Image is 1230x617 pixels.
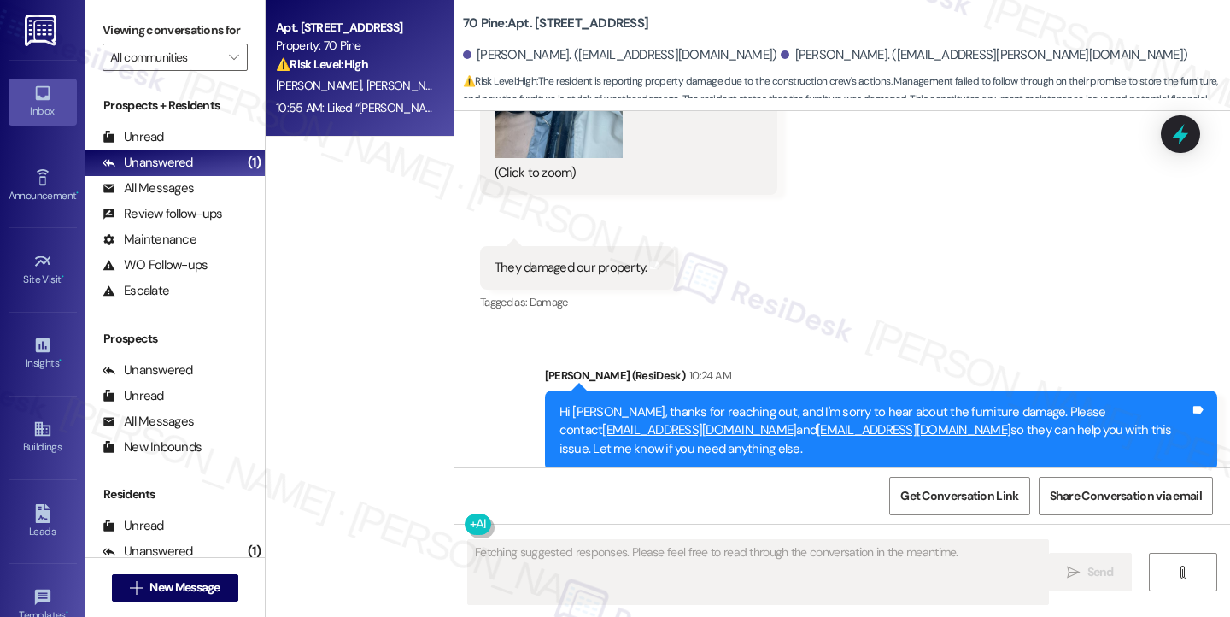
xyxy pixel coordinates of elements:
[685,367,731,385] div: 10:24 AM
[1049,553,1132,591] button: Send
[1050,487,1202,505] span: Share Conversation via email
[25,15,60,46] img: ResiDesk Logo
[102,517,164,535] div: Unread
[102,361,193,379] div: Unanswered
[463,74,536,88] strong: ⚠️ Risk Level: High
[85,330,265,348] div: Prospects
[781,46,1187,64] div: [PERSON_NAME]. ([EMAIL_ADDRESS][PERSON_NAME][DOMAIN_NAME])
[102,128,164,146] div: Unread
[1067,566,1080,579] i: 
[9,247,77,293] a: Site Visit •
[149,579,220,596] span: New Message
[276,37,434,55] div: Property: 70 Pine
[1039,477,1213,515] button: Share Conversation via email
[85,485,265,503] div: Residents
[59,355,61,367] span: •
[102,154,193,172] div: Unanswered
[102,387,164,405] div: Unread
[76,187,79,199] span: •
[463,15,648,32] b: 70 Pine: Apt. [STREET_ADDRESS]
[463,46,777,64] div: [PERSON_NAME]. ([EMAIL_ADDRESS][DOMAIN_NAME])
[900,487,1018,505] span: Get Conversation Link
[480,290,675,314] div: Tagged as:
[102,543,193,561] div: Unanswered
[112,574,238,602] button: New Message
[1087,563,1114,581] span: Send
[530,295,568,309] span: Damage
[276,19,434,37] div: Apt. [STREET_ADDRESS]
[102,282,169,300] div: Escalate
[9,414,77,461] a: Buildings
[495,164,750,182] div: (Click to zoom)
[102,256,208,274] div: WO Follow-ups
[61,271,64,283] span: •
[602,421,796,438] a: [EMAIL_ADDRESS][DOMAIN_NAME]
[243,150,265,176] div: (1)
[463,73,1230,127] span: : The resident is reporting property damage due to the construction crew's actions. Management fa...
[102,413,194,431] div: All Messages
[9,499,77,545] a: Leads
[468,540,1048,604] textarea: Fetching suggested responses. Please feel free to read through the conversation in the meantime.
[110,44,220,71] input: All communities
[889,477,1029,515] button: Get Conversation Link
[559,403,1190,458] div: Hi [PERSON_NAME], thanks for reaching out, and I'm sorry to hear about the furniture damage. Plea...
[102,179,194,197] div: All Messages
[130,581,143,595] i: 
[102,231,196,249] div: Maintenance
[102,17,248,44] label: Viewing conversations for
[495,259,647,277] div: They damaged our property.
[102,438,202,456] div: New Inbounds
[243,538,265,565] div: (1)
[229,50,238,64] i: 
[1176,566,1189,579] i: 
[9,79,77,125] a: Inbox
[817,421,1010,438] a: [EMAIL_ADDRESS][DOMAIN_NAME]
[9,331,77,377] a: Insights •
[102,205,222,223] div: Review follow-ups
[366,78,451,93] span: [PERSON_NAME]
[276,78,366,93] span: [PERSON_NAME]
[545,367,1217,391] div: [PERSON_NAME] (ResiDesk)
[85,97,265,115] div: Prospects + Residents
[276,56,368,72] strong: ⚠️ Risk Level: High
